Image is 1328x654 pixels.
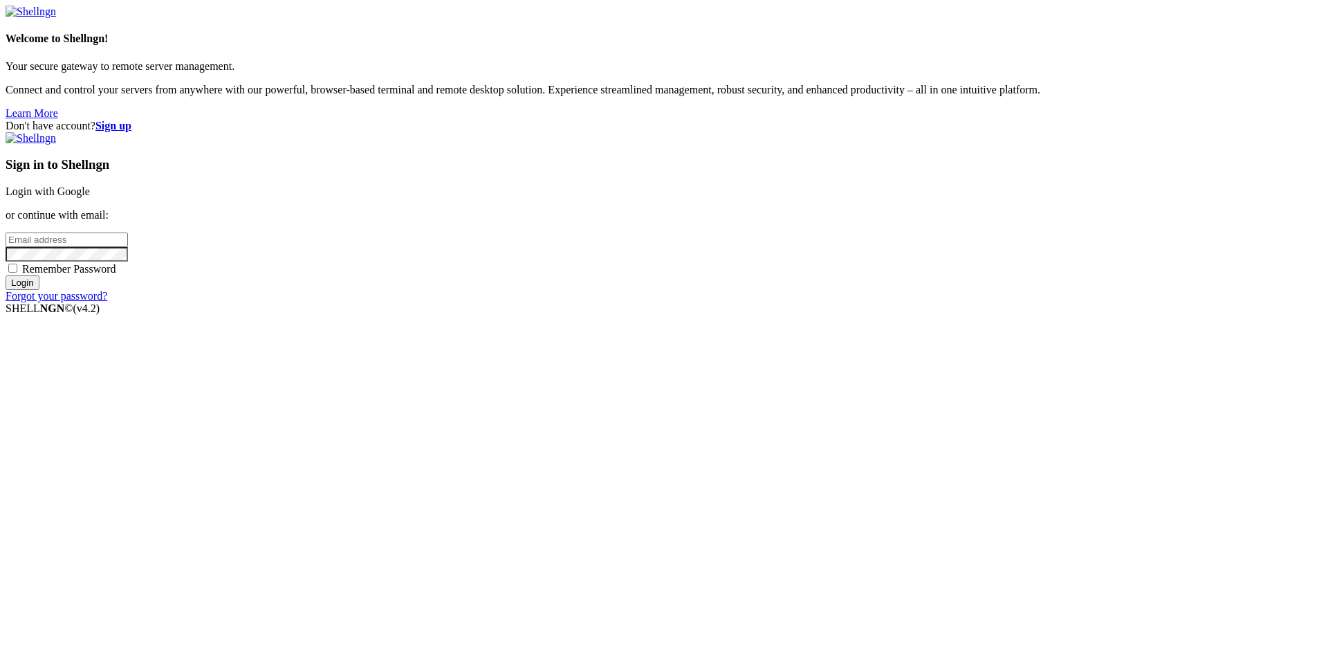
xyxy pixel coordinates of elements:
div: Don't have account? [6,120,1322,132]
p: Your secure gateway to remote server management. [6,60,1322,73]
img: Shellngn [6,132,56,145]
a: Login with Google [6,185,90,197]
span: 4.2.0 [73,302,100,314]
h4: Welcome to Shellngn! [6,33,1322,45]
input: Remember Password [8,264,17,273]
p: or continue with email: [6,209,1322,221]
span: SHELL © [6,302,100,314]
input: Email address [6,233,128,247]
a: Sign up [95,120,131,131]
b: NGN [40,302,65,314]
a: Learn More [6,107,58,119]
input: Login [6,275,39,290]
p: Connect and control your servers from anywhere with our powerful, browser-based terminal and remo... [6,84,1322,96]
span: Remember Password [22,263,116,275]
img: Shellngn [6,6,56,18]
a: Forgot your password? [6,290,107,302]
h3: Sign in to Shellngn [6,157,1322,172]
